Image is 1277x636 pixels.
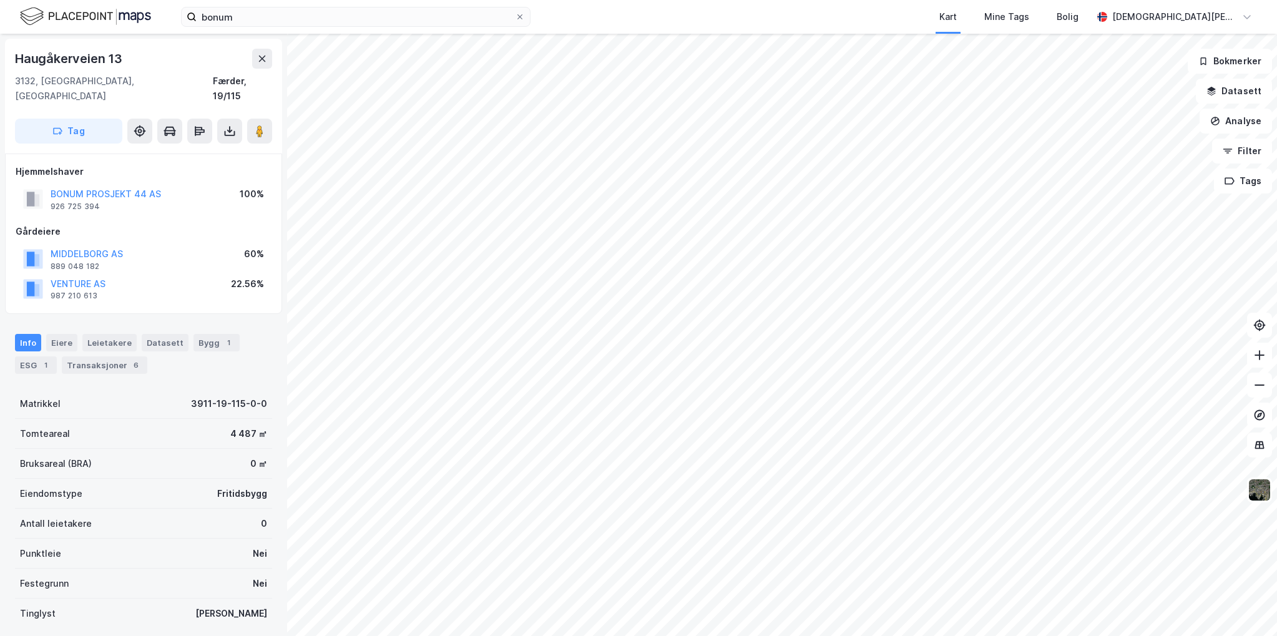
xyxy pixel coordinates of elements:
div: 0 ㎡ [250,456,267,471]
div: Punktleie [20,546,61,561]
div: Datasett [142,334,188,351]
div: Mine Tags [984,9,1029,24]
div: Tinglyst [20,606,56,621]
button: Filter [1212,139,1272,164]
div: ESG [15,356,57,374]
button: Tag [15,119,122,144]
div: Festegrunn [20,576,69,591]
div: Antall leietakere [20,516,92,531]
div: 6 [130,359,142,371]
div: 987 210 613 [51,291,97,301]
div: Matrikkel [20,396,61,411]
div: Fritidsbygg [217,486,267,501]
div: 3911-19-115-0-0 [191,396,267,411]
div: Gårdeiere [16,224,272,239]
div: 889 048 182 [51,262,99,272]
div: 22.56% [231,276,264,291]
div: Hjemmelshaver [16,164,272,179]
div: Bolig [1057,9,1079,24]
div: 0 [261,516,267,531]
div: 60% [244,247,264,262]
div: Nei [253,576,267,591]
div: Nei [253,546,267,561]
button: Datasett [1196,79,1272,104]
iframe: Chat Widget [1215,576,1277,636]
div: Bruksareal (BRA) [20,456,92,471]
div: 926 725 394 [51,202,100,212]
div: Haugåkerveien 13 [15,49,125,69]
img: logo.f888ab2527a4732fd821a326f86c7f29.svg [20,6,151,27]
div: 3132, [GEOGRAPHIC_DATA], [GEOGRAPHIC_DATA] [15,74,213,104]
div: Færder, 19/115 [213,74,272,104]
div: Info [15,334,41,351]
div: Tomteareal [20,426,70,441]
div: [PERSON_NAME] [195,606,267,621]
div: Kart [939,9,957,24]
button: Analyse [1200,109,1272,134]
div: [DEMOGRAPHIC_DATA][PERSON_NAME] [1112,9,1237,24]
button: Bokmerker [1188,49,1272,74]
div: 1 [39,359,52,371]
img: 9k= [1248,478,1271,502]
div: Eiendomstype [20,486,82,501]
div: Leietakere [82,334,137,351]
div: 1 [222,336,235,349]
div: Eiere [46,334,77,351]
div: 100% [240,187,264,202]
input: Søk på adresse, matrikkel, gårdeiere, leietakere eller personer [197,7,515,26]
div: Transaksjoner [62,356,147,374]
div: 4 487 ㎡ [230,426,267,441]
div: Bygg [193,334,240,351]
button: Tags [1214,169,1272,193]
